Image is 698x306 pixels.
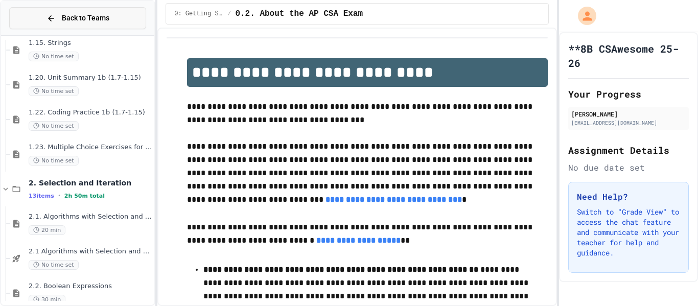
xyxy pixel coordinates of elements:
[29,143,152,152] span: 1.23. Multiple Choice Exercises for Unit 1b (1.9-1.15)
[567,4,599,28] div: My Account
[568,161,689,174] div: No due date set
[29,193,54,199] span: 13 items
[9,7,146,29] button: Back to Teams
[174,10,223,18] span: 0: Getting Started
[571,119,686,127] div: [EMAIL_ADDRESS][DOMAIN_NAME]
[577,207,680,258] p: Switch to "Grade View" to access the chat feature and communicate with your teacher for help and ...
[29,156,79,166] span: No time set
[58,192,60,200] span: •
[568,143,689,157] h2: Assignment Details
[29,213,152,221] span: 2.1. Algorithms with Selection and Repetition
[29,247,152,256] span: 2.1 Algorithms with Selection and Repetition - Topic 2.1
[29,282,152,291] span: 2.2. Boolean Expressions
[568,87,689,101] h2: Your Progress
[571,109,686,119] div: [PERSON_NAME]
[64,193,105,199] span: 2h 50m total
[29,86,79,96] span: No time set
[568,41,689,70] h1: **8B CSAwesome 25-26
[29,178,152,187] span: 2. Selection and Iteration
[227,10,231,18] span: /
[29,39,152,48] span: 1.15. Strings
[62,13,109,23] span: Back to Teams
[29,74,152,82] span: 1.20. Unit Summary 1b (1.7-1.15)
[29,108,152,117] span: 1.22. Coding Practice 1b (1.7-1.15)
[29,225,65,235] span: 20 min
[235,8,363,20] span: 0.2. About the AP CSA Exam
[29,295,65,304] span: 30 min
[29,52,79,61] span: No time set
[577,191,680,203] h3: Need Help?
[29,121,79,131] span: No time set
[29,260,79,270] span: No time set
